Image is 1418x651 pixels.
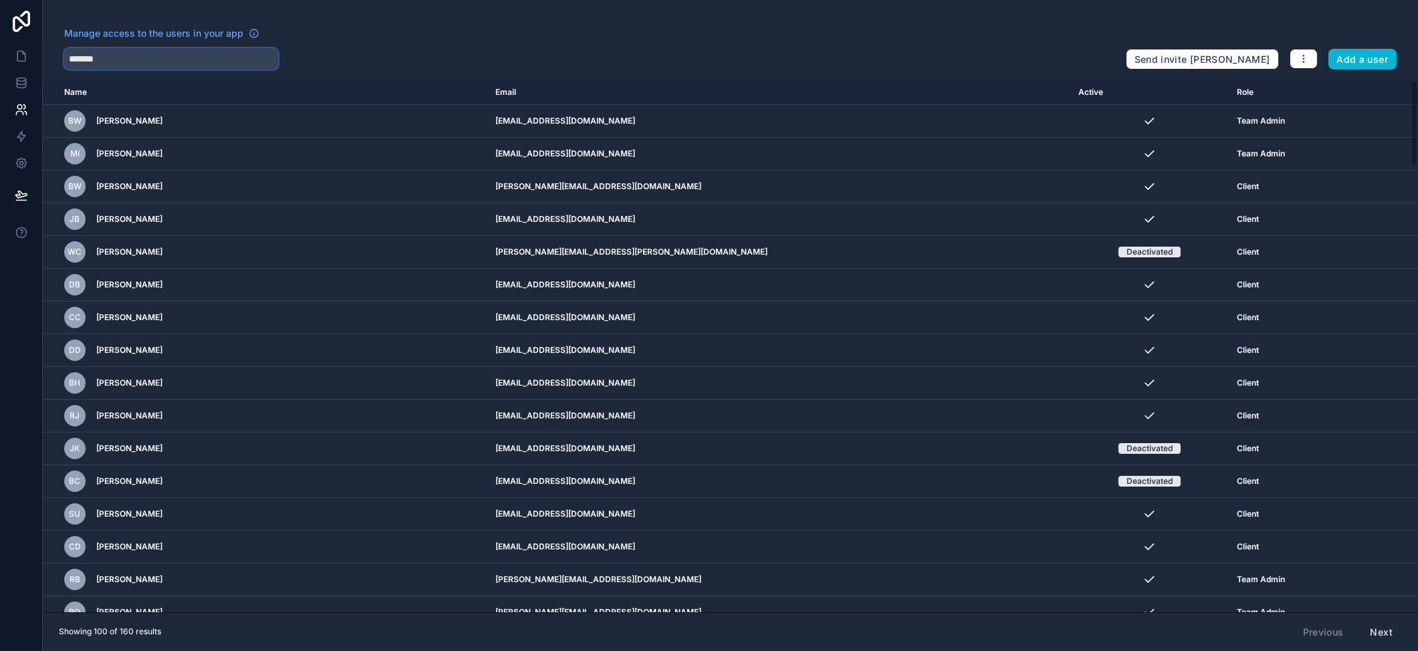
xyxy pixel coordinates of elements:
[487,563,1070,596] td: [PERSON_NAME][EMAIL_ADDRESS][DOMAIN_NAME]
[1328,49,1397,70] button: Add a user
[68,247,82,257] span: WC
[70,279,81,290] span: DB
[68,181,82,192] span: BW
[69,345,81,356] span: DD
[487,531,1070,563] td: [EMAIL_ADDRESS][DOMAIN_NAME]
[487,236,1070,269] td: [PERSON_NAME][EMAIL_ADDRESS][PERSON_NAME][DOMAIN_NAME]
[59,626,161,637] span: Showing 100 of 160 results
[487,170,1070,203] td: [PERSON_NAME][EMAIL_ADDRESS][DOMAIN_NAME]
[487,465,1070,498] td: [EMAIL_ADDRESS][DOMAIN_NAME]
[487,301,1070,334] td: [EMAIL_ADDRESS][DOMAIN_NAME]
[70,410,80,421] span: RJ
[487,367,1070,400] td: [EMAIL_ADDRESS][DOMAIN_NAME]
[69,312,81,323] span: CC
[1237,378,1259,388] span: Client
[487,80,1070,105] th: Email
[96,312,162,323] span: [PERSON_NAME]
[487,498,1070,531] td: [EMAIL_ADDRESS][DOMAIN_NAME]
[487,105,1070,138] td: [EMAIL_ADDRESS][DOMAIN_NAME]
[1237,345,1259,356] span: Client
[1126,49,1279,70] button: Send invite [PERSON_NAME]
[1237,181,1259,192] span: Client
[1237,607,1285,618] span: Team Admin
[1237,476,1259,487] span: Client
[487,400,1070,432] td: [EMAIL_ADDRESS][DOMAIN_NAME]
[96,345,162,356] span: [PERSON_NAME]
[487,203,1070,236] td: [EMAIL_ADDRESS][DOMAIN_NAME]
[487,432,1070,465] td: [EMAIL_ADDRESS][DOMAIN_NAME]
[487,138,1070,170] td: [EMAIL_ADDRESS][DOMAIN_NAME]
[96,116,162,126] span: [PERSON_NAME]
[70,148,80,159] span: MI
[96,214,162,225] span: [PERSON_NAME]
[96,181,162,192] span: [PERSON_NAME]
[1237,312,1259,323] span: Client
[96,541,162,552] span: [PERSON_NAME]
[1237,443,1259,454] span: Client
[70,378,81,388] span: BH
[68,116,82,126] span: BW
[1070,80,1229,105] th: Active
[1237,214,1259,225] span: Client
[1237,279,1259,290] span: Client
[487,596,1070,629] td: [PERSON_NAME][EMAIL_ADDRESS][DOMAIN_NAME]
[1127,476,1173,487] div: Deactivated
[64,27,243,40] span: Manage access to the users in your app
[96,509,162,519] span: [PERSON_NAME]
[1237,541,1259,552] span: Client
[64,27,259,40] a: Manage access to the users in your app
[1237,148,1285,159] span: Team Admin
[43,80,487,105] th: Name
[70,443,80,454] span: JK
[1237,509,1259,519] span: Client
[96,279,162,290] span: [PERSON_NAME]
[69,541,81,552] span: CD
[43,80,1418,612] div: scrollable content
[1237,410,1259,421] span: Client
[96,443,162,454] span: [PERSON_NAME]
[1237,247,1259,257] span: Client
[96,410,162,421] span: [PERSON_NAME]
[70,214,80,225] span: JB
[487,269,1070,301] td: [EMAIL_ADDRESS][DOMAIN_NAME]
[1127,247,1173,257] div: Deactivated
[70,476,81,487] span: BC
[487,334,1070,367] td: [EMAIL_ADDRESS][DOMAIN_NAME]
[96,148,162,159] span: [PERSON_NAME]
[70,607,81,618] span: RO
[1237,116,1285,126] span: Team Admin
[96,574,162,585] span: [PERSON_NAME]
[1361,621,1402,644] button: Next
[96,247,162,257] span: [PERSON_NAME]
[96,476,162,487] span: [PERSON_NAME]
[1127,443,1173,454] div: Deactivated
[1229,80,1358,105] th: Role
[96,607,162,618] span: [PERSON_NAME]
[96,378,162,388] span: [PERSON_NAME]
[1237,574,1285,585] span: Team Admin
[70,574,80,585] span: RB
[70,509,81,519] span: SU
